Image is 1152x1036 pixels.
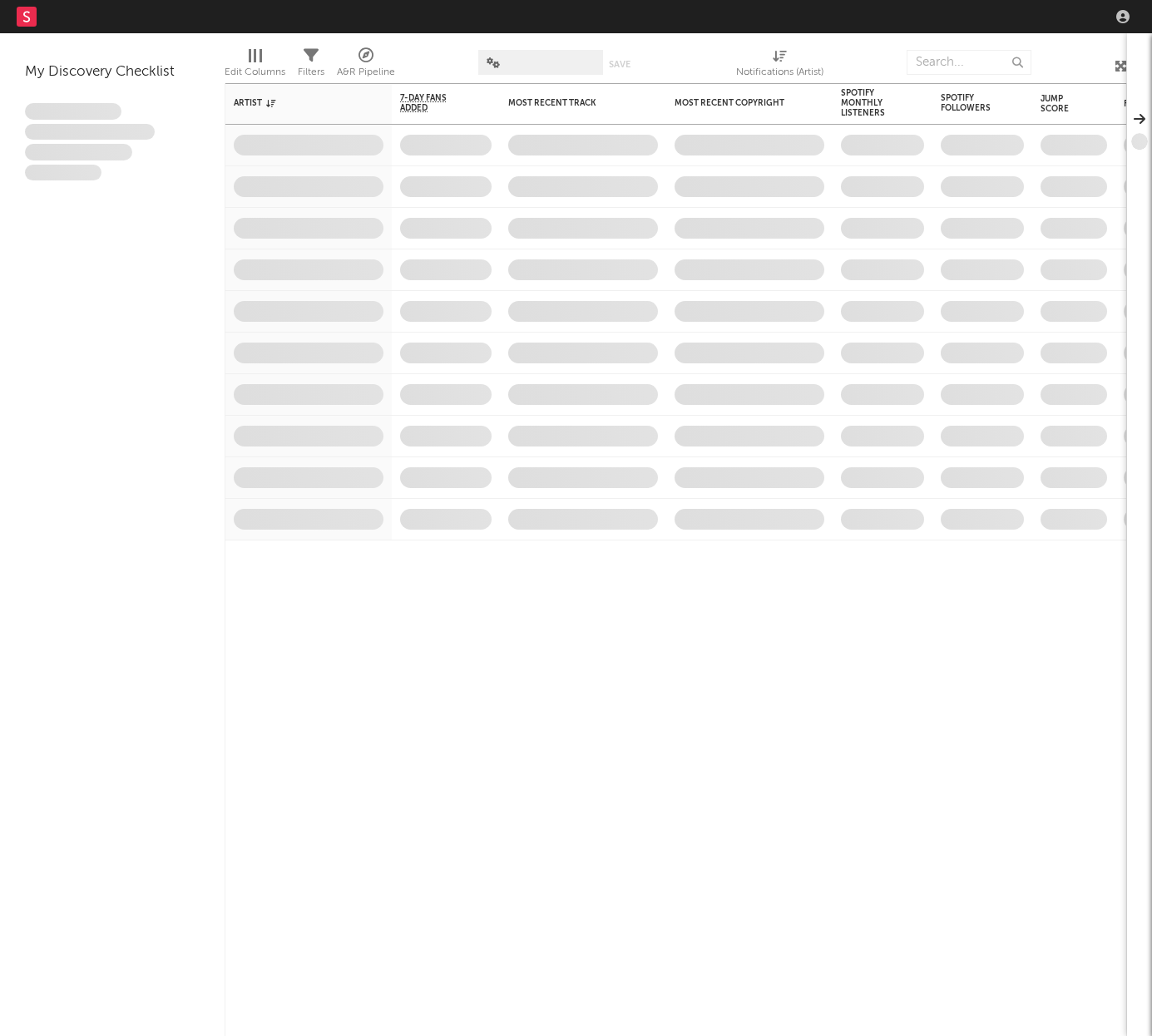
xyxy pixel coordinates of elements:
[234,98,358,108] div: Artist
[736,42,823,90] div: Notifications (Artist)
[337,62,395,82] div: A&R Pipeline
[907,50,1031,75] input: Search...
[736,62,823,82] div: Notifications (Artist)
[400,93,467,113] span: 7-Day Fans Added
[337,42,395,90] div: A&R Pipeline
[225,42,285,90] div: Edit Columns
[298,42,324,90] div: Filters
[25,103,121,120] span: Lorem ipsum dolor
[25,144,132,160] span: Praesent ac interdum
[25,124,155,141] span: Integer aliquet in purus et
[25,62,200,82] div: My Discovery Checklist
[1041,94,1082,114] div: Jump Score
[841,88,899,118] div: Spotify Monthly Listeners
[941,93,999,113] div: Spotify Followers
[675,98,799,108] div: Most Recent Copyright
[508,98,633,108] div: Most Recent Track
[298,62,324,82] div: Filters
[225,62,285,82] div: Edit Columns
[25,165,101,181] span: Aliquam viverra
[609,60,630,69] button: Save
